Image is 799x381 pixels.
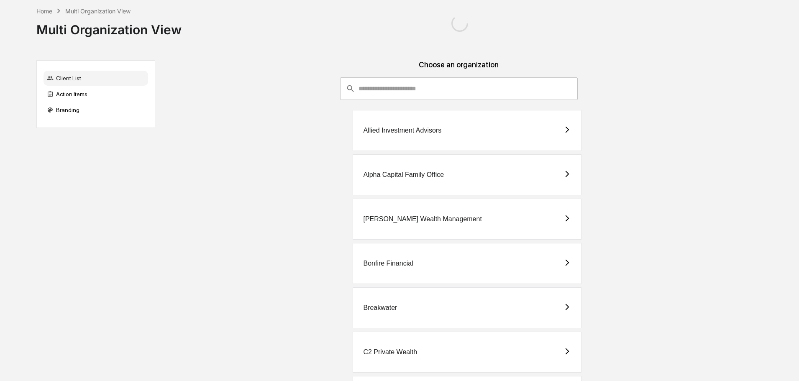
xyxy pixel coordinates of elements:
[363,348,417,356] div: C2 Private Wealth
[363,127,441,134] div: Allied Investment Advisors
[363,304,397,312] div: Breakwater
[44,71,148,86] div: Client List
[162,60,755,77] div: Choose an organization
[340,77,578,100] div: consultant-dashboard__filter-organizations-search-bar
[363,171,444,179] div: Alpha Capital Family Office
[363,215,481,223] div: [PERSON_NAME] Wealth Management
[44,102,148,118] div: Branding
[36,15,182,37] div: Multi Organization View
[65,8,131,15] div: Multi Organization View
[363,260,413,267] div: Bonfire Financial
[36,8,52,15] div: Home
[44,87,148,102] div: Action Items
